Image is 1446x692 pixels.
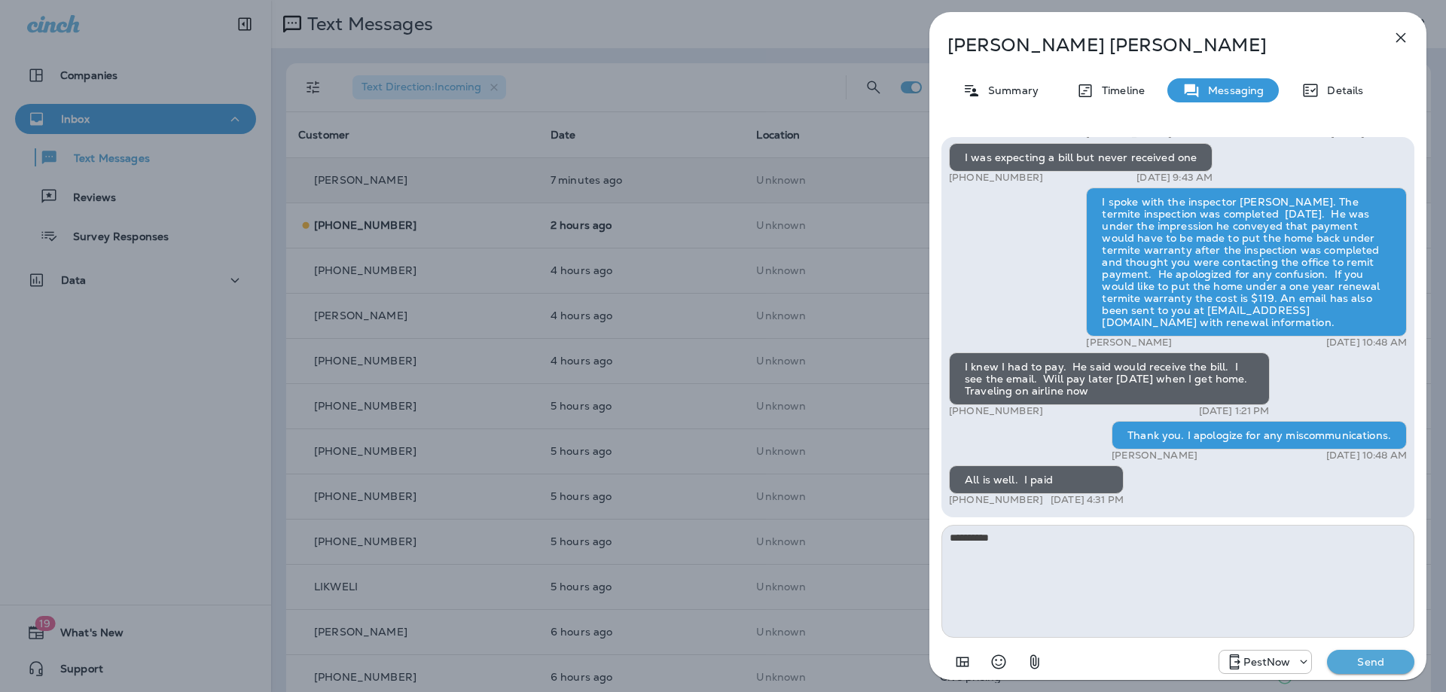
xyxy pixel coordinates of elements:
p: [PERSON_NAME] [1086,337,1172,349]
p: [DATE] 1:21 PM [1199,405,1270,417]
p: [DATE] 4:31 PM [1051,494,1124,506]
div: +1 (703) 691-5149 [1219,653,1311,671]
p: [PERSON_NAME] [1112,450,1197,462]
div: I knew I had to pay. He said would receive the bill. I see the email. Will pay later [DATE] when ... [949,352,1270,405]
p: [DATE] 10:48 AM [1326,337,1407,349]
button: Select an emoji [984,647,1014,677]
p: Messaging [1200,84,1264,96]
p: Send [1339,655,1402,669]
div: I was expecting a bill but never received one [949,143,1213,172]
p: [DATE] 10:48 AM [1326,450,1407,462]
p: Summary [981,84,1039,96]
p: Details [1319,84,1363,96]
p: [PHONE_NUMBER] [949,494,1043,506]
p: Timeline [1094,84,1145,96]
p: [DATE] 9:43 AM [1136,172,1213,184]
div: Thank you. I apologize for any miscommunications. [1112,421,1407,450]
p: PestNow [1243,656,1290,668]
p: [PHONE_NUMBER] [949,405,1043,417]
div: All is well. I paid [949,465,1124,494]
button: Add in a premade template [947,647,978,677]
p: [PHONE_NUMBER] [949,172,1043,184]
button: Send [1327,650,1414,674]
p: [PERSON_NAME] [PERSON_NAME] [947,35,1359,56]
div: I spoke with the inspector [PERSON_NAME]. The termite inspection was completed [DATE]. He was und... [1086,187,1407,337]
